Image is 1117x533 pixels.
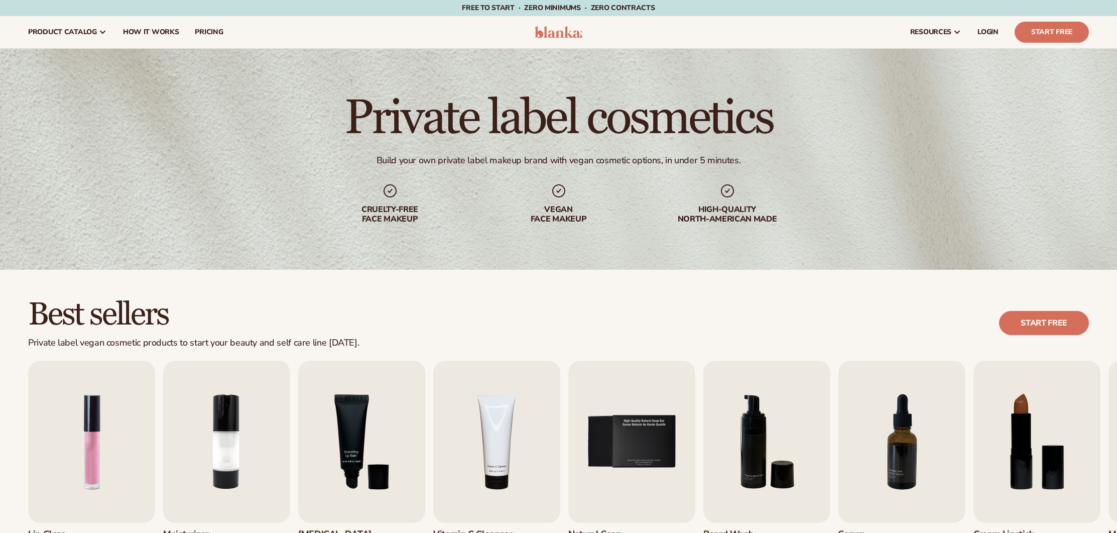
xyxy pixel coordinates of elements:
a: How It Works [115,16,187,48]
div: Build your own private label makeup brand with vegan cosmetic options, in under 5 minutes. [377,155,741,166]
span: resources [910,28,951,36]
a: LOGIN [969,16,1007,48]
h1: Private label cosmetics [344,94,773,143]
span: product catalog [28,28,97,36]
div: Vegan face makeup [494,205,623,224]
a: Start free [999,311,1089,335]
div: Private label vegan cosmetic products to start your beauty and self care line [DATE]. [28,338,359,349]
a: pricing [187,16,231,48]
div: High-quality North-american made [663,205,792,224]
span: LOGIN [977,28,999,36]
h2: Best sellers [28,298,359,332]
span: How It Works [123,28,179,36]
img: logo [535,26,582,38]
a: Start Free [1015,22,1089,43]
span: pricing [195,28,223,36]
span: Free to start · ZERO minimums · ZERO contracts [462,3,655,13]
a: product catalog [20,16,115,48]
a: resources [902,16,969,48]
div: Cruelty-free face makeup [326,205,454,224]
